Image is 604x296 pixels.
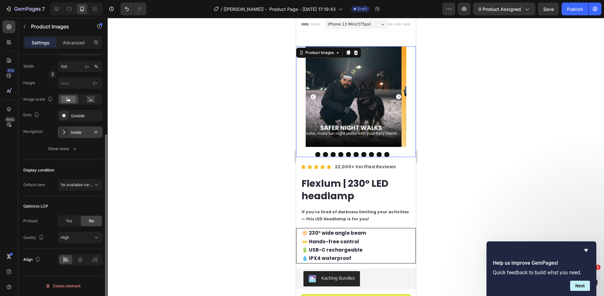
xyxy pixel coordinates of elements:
[570,281,590,291] button: Next question
[85,64,89,69] div: px
[63,39,85,46] p: Advanced
[23,167,54,173] div: Display condition
[89,218,94,224] span: No
[58,61,103,72] input: px%
[120,3,146,15] div: Undo/Redo
[93,80,97,85] span: px
[476,234,604,279] iframe: Intercom notifications tin nhắn
[66,218,72,224] span: Yes
[23,111,41,119] div: Dots
[58,179,103,191] button: 1st available variant
[221,6,222,12] span: /
[32,39,50,46] p: Settings
[5,117,15,122] div: Beta
[23,203,48,209] div: Optimize LCP
[543,6,554,12] span: Save
[23,233,45,242] div: Quality
[42,5,45,13] p: 7
[23,255,42,264] div: Align
[595,265,600,270] span: 1
[23,182,45,188] div: Default item
[23,95,54,104] div: Image scale
[3,3,48,15] button: 7
[567,6,583,12] div: Publish
[23,218,37,224] div: Preload
[23,80,35,86] label: Height
[83,63,91,70] button: %
[478,6,521,12] span: 0 product assigned
[31,23,85,30] p: Product Images
[224,6,336,12] span: [[PERSON_NAME]] - Product Page - [DATE] 17:19:43
[71,113,101,119] div: Outside
[296,18,416,296] iframe: Design area
[92,63,100,70] button: px
[61,235,69,240] span: High
[48,146,78,152] div: Show more
[45,282,80,290] div: Delete element
[493,269,590,276] p: Quick feedback to build what you need.
[582,247,590,254] button: Hide survey
[357,6,367,12] span: Draft
[6,68,15,73] div: 450
[5,276,115,295] button: <strong>Add to cart&nbsp;</strong>
[562,3,588,15] button: Publish
[94,64,98,69] div: %
[473,3,535,15] button: 0 product assigned
[71,130,89,135] div: Inside
[58,232,103,243] button: High
[61,182,96,187] span: 1st available variant
[23,143,103,155] button: Show more
[538,3,559,15] button: Save
[28,19,110,68] span: Hello, This is [PERSON_NAME] joining the conversation with [PERSON_NAME] for your support since s...
[493,247,590,291] div: Help us improve GemPages!
[58,77,103,89] input: px
[23,129,43,134] div: Navigation
[28,25,110,30] p: Message from Harry, sent 26 phút trước
[493,259,590,267] h2: Help us improve GemPages!
[23,64,34,69] label: Width
[23,281,103,291] button: Delete element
